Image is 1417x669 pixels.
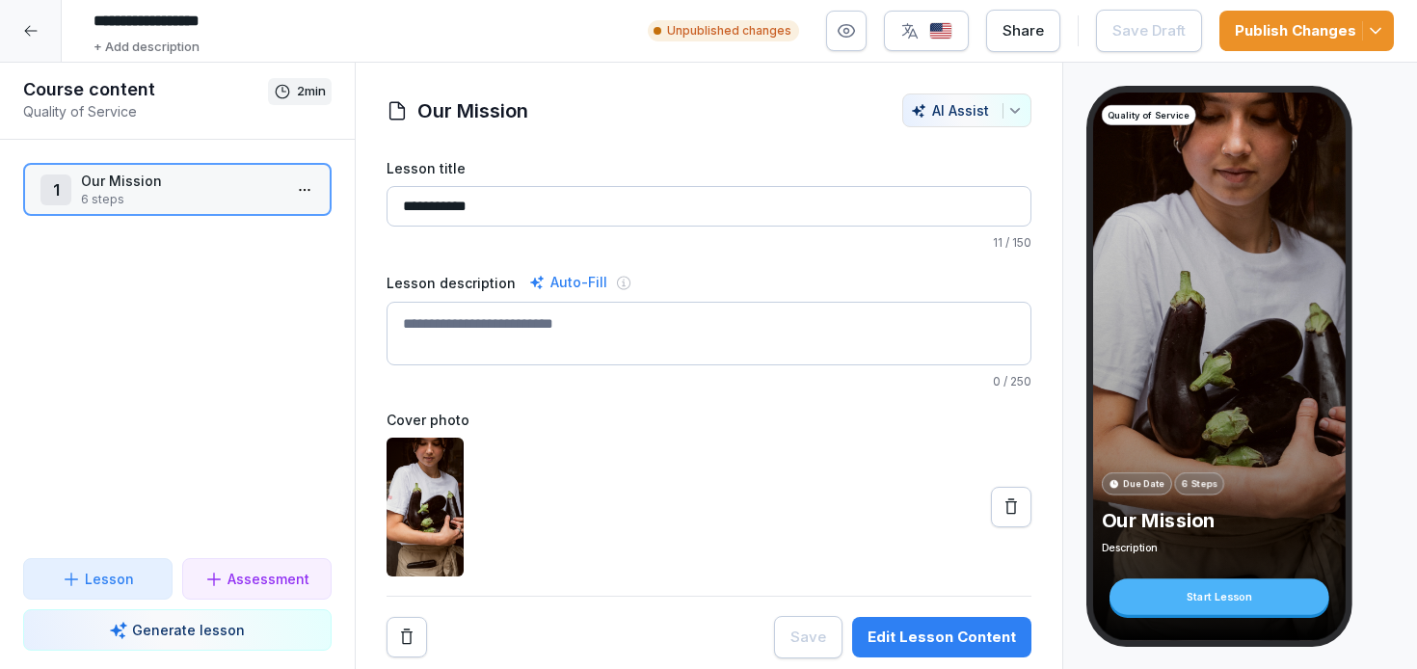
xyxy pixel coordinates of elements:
button: Share [986,10,1060,52]
div: 1 [40,174,71,205]
button: Save Draft [1096,10,1202,52]
span: 11 [993,235,1003,250]
div: Edit Lesson Content [868,627,1016,648]
button: Lesson [23,558,173,600]
p: Our Mission [81,171,281,191]
p: Description [1102,540,1337,554]
p: 2 min [297,82,326,101]
img: m7kr4gu9m2s69qzfek348gcc.png [387,438,464,576]
img: us.svg [929,22,952,40]
button: Generate lesson [23,609,332,651]
p: Quality of Service [1108,108,1190,121]
p: / 250 [387,373,1031,390]
p: 6 Steps [1181,477,1216,491]
p: Unpublished changes [667,22,791,40]
button: Assessment [182,558,332,600]
div: Auto-Fill [525,271,611,294]
p: Assessment [227,569,309,589]
p: Our Mission [1102,508,1337,532]
p: Quality of Service [23,101,268,121]
div: AI Assist [911,102,1023,119]
div: 1Our Mission6 steps [23,163,332,216]
div: Save [790,627,826,648]
div: Publish Changes [1235,20,1378,41]
label: Lesson title [387,158,1031,178]
label: Cover photo [387,410,1031,430]
p: 6 steps [81,191,281,208]
button: Edit Lesson Content [852,617,1031,657]
div: Share [1003,20,1044,41]
label: Lesson description [387,273,516,293]
button: Publish Changes [1219,11,1394,51]
div: Save Draft [1112,20,1186,41]
p: + Add description [94,38,200,57]
p: Lesson [85,569,134,589]
h1: Course content [23,78,268,101]
div: Start Lesson [1110,578,1329,614]
button: Remove [387,617,427,657]
span: 0 [993,374,1001,388]
p: Due Date [1123,477,1164,491]
p: / 150 [387,234,1031,252]
button: Save [774,616,842,658]
p: Generate lesson [132,620,245,640]
h1: Our Mission [417,96,528,125]
button: AI Assist [902,94,1031,127]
